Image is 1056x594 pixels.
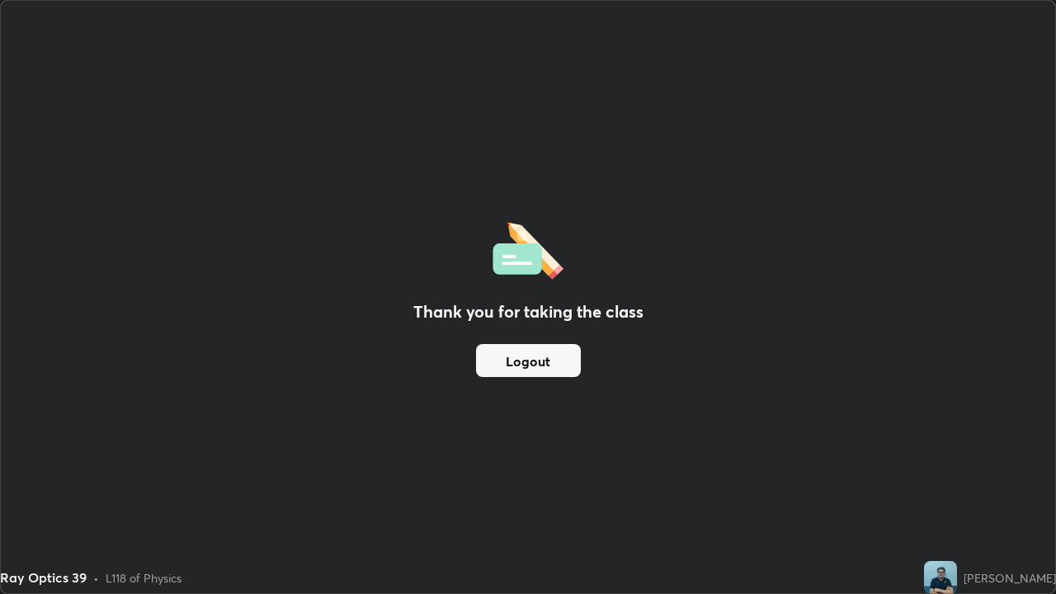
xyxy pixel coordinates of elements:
img: 3cc9671c434e4cc7a3e98729d35f74b5.jpg [924,561,957,594]
div: [PERSON_NAME] [964,569,1056,587]
div: L118 of Physics [106,569,181,587]
img: offlineFeedback.1438e8b3.svg [493,217,563,280]
div: • [93,569,99,587]
button: Logout [476,344,581,377]
h2: Thank you for taking the class [413,299,643,324]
